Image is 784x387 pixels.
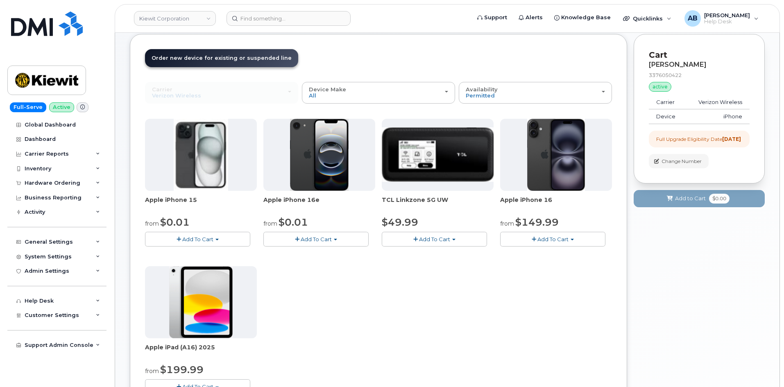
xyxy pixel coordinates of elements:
[656,136,741,143] div: Full Upgrade Eligibility Date
[722,136,741,142] strong: [DATE]
[182,236,213,242] span: Add To Cart
[145,367,159,375] small: from
[649,95,686,110] td: Carrier
[649,82,671,92] div: active
[174,119,228,191] img: iphone15.jpg
[382,196,494,212] div: TCL Linkzone 5G UW
[675,195,706,202] span: Add to Cart
[382,127,494,181] img: linkzone5g.png
[686,95,750,110] td: Verizon Wireless
[527,119,585,191] img: iphone_16_plus.png
[537,236,569,242] span: Add To Cart
[649,61,750,68] div: [PERSON_NAME]
[382,216,418,228] span: $49.99
[145,220,159,227] small: from
[152,55,292,61] span: Order new device for existing or suspended line
[227,11,351,26] input: Find something...
[459,82,612,103] button: Availability Permitted
[686,109,750,124] td: iPhone
[688,14,698,23] span: AB
[500,220,514,227] small: from
[382,232,487,246] button: Add To Cart
[484,14,507,22] span: Support
[649,72,750,79] div: 3376050422
[419,236,450,242] span: Add To Cart
[279,216,308,228] span: $0.01
[704,18,750,25] span: Help Desk
[160,216,190,228] span: $0.01
[500,196,612,212] div: Apple iPhone 16
[548,9,616,26] a: Knowledge Base
[301,236,332,242] span: Add To Cart
[134,11,216,26] a: Kiewit Corporation
[466,86,498,93] span: Availability
[649,109,686,124] td: Device
[169,266,233,338] img: ipad_11.png
[145,343,257,360] div: Apple iPad (A16) 2025
[649,154,709,168] button: Change Number
[500,232,605,246] button: Add To Cart
[309,86,346,93] span: Device Make
[160,364,204,376] span: $199.99
[471,9,513,26] a: Support
[662,158,702,165] span: Change Number
[633,15,663,22] span: Quicklinks
[561,14,611,22] span: Knowledge Base
[617,10,677,27] div: Quicklinks
[634,190,765,207] button: Add to Cart $0.00
[263,232,369,246] button: Add To Cart
[466,92,495,99] span: Permitted
[145,196,257,212] div: Apple iPhone 15
[709,194,730,204] span: $0.00
[290,119,349,191] img: iphone16e.png
[302,82,455,103] button: Device Make All
[526,14,543,22] span: Alerts
[145,232,250,246] button: Add To Cart
[679,10,764,27] div: Adam Bake
[704,12,750,18] span: [PERSON_NAME]
[748,351,778,381] iframe: Messenger Launcher
[309,92,316,99] span: All
[263,220,277,227] small: from
[263,196,375,212] div: Apple iPhone 16e
[513,9,548,26] a: Alerts
[515,216,559,228] span: $149.99
[649,49,750,61] p: Cart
